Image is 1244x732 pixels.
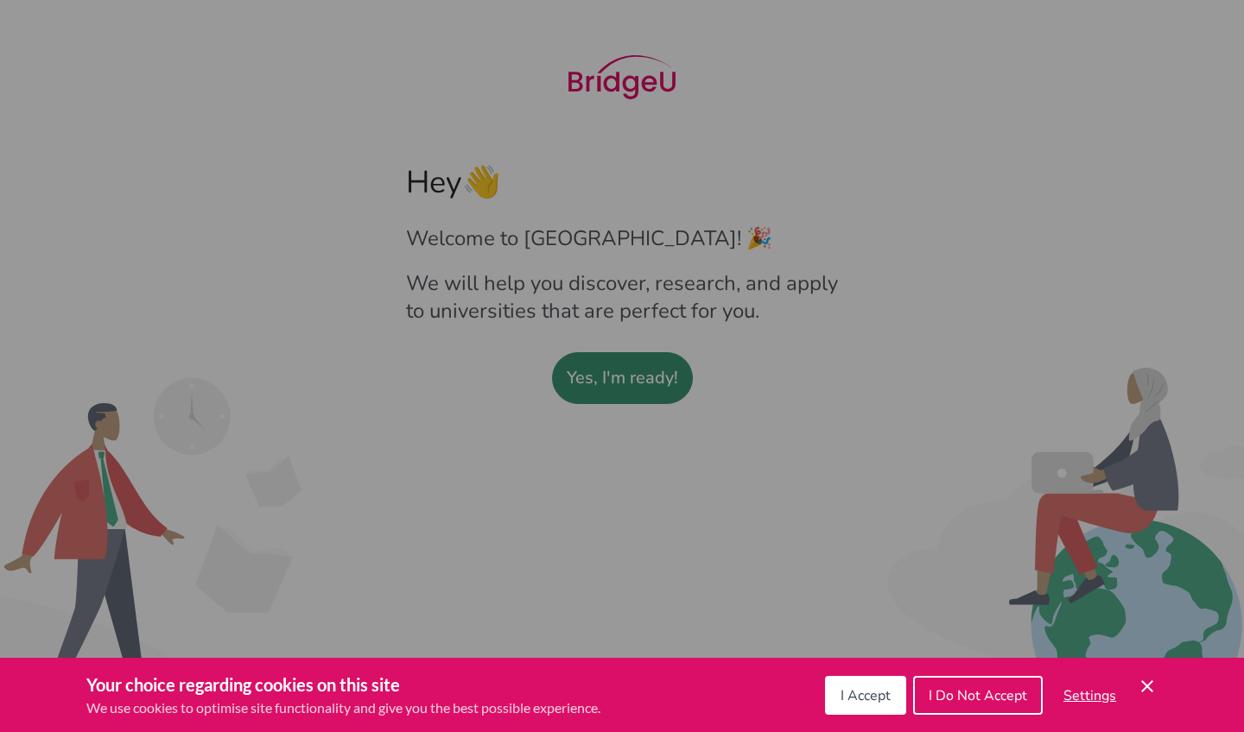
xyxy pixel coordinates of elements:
[1137,676,1158,697] button: Save and close
[1063,686,1116,705] span: Settings
[825,676,906,715] button: I Accept
[913,676,1043,715] button: I Do Not Accept
[86,672,600,697] h3: Your choice regarding cookies on this site
[86,697,600,718] p: We use cookies to optimise site functionality and give you the best possible experience.
[841,686,891,705] span: I Accept
[929,686,1027,705] span: I Do Not Accept
[1050,678,1130,713] button: Settings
